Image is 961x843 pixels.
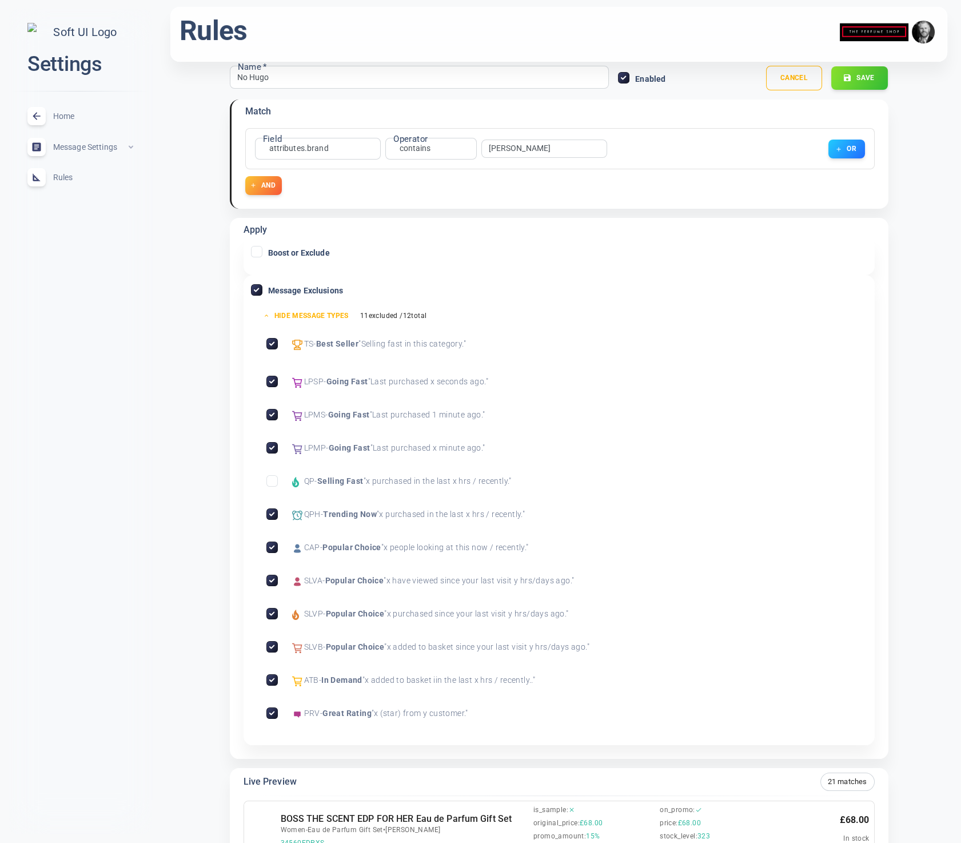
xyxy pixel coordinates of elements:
[322,542,381,556] span: Popular Choice
[381,542,529,556] span: " x people looking at this now / recently. "
[321,674,362,689] span: In Demand
[372,707,468,722] span: " x (star) from y customer. "
[304,442,329,457] span: LPMP -
[697,832,710,841] span: 323
[370,442,485,457] span: " Last purchased x minute ago. "
[304,409,328,424] span: LPMS -
[304,608,326,623] span: SLVP -
[828,140,865,158] button: OR
[304,641,326,656] span: SLVB -
[362,674,535,689] span: " x added to basket iin the last x hrs / recently.. "
[9,101,152,132] a: Home
[326,376,368,391] span: Going Fast
[377,508,525,523] span: " x purchased in the last x hrs / recently. "
[304,475,317,490] span: QP -
[325,575,384,590] span: Popular Choice
[677,819,700,828] span: £68.00
[304,707,323,722] span: PRV -
[360,312,427,320] span: 11 excluded / 12 total
[580,819,603,828] span: £68.00
[304,376,326,391] span: LPSP -
[245,104,272,119] h6: Match
[370,409,485,424] span: " Last purchased 1 minute ago. "
[263,133,282,145] label: Field
[533,806,568,814] span: is_sample :
[322,707,372,722] span: Great Rating
[384,641,589,656] span: " x added to basket since your last visit y hrs/days ago. "
[368,376,488,391] span: " Last purchased x seconds ago. "
[317,475,364,490] span: Selling Fast
[304,338,316,353] span: TS -
[9,162,152,193] a: Rules
[393,133,428,145] label: Operator
[304,508,324,523] span: QPH -
[326,641,385,656] span: Popular Choice
[180,14,247,48] h1: Rules
[326,608,385,623] span: Popular Choice
[393,143,438,154] div: contains
[238,61,267,73] label: Name
[533,832,586,841] span: promo_amount :
[126,142,135,152] span: expand_less
[586,832,600,841] span: 15%
[268,249,330,257] span: Boost or Exclude
[660,806,695,814] span: on_promo :
[660,832,697,841] span: stock_level :
[489,145,580,153] input: comma,separated,values
[660,819,677,828] span: price :
[316,338,358,353] span: Best Seller
[635,75,665,83] span: Enabled
[304,575,325,590] span: SLVA -
[329,442,370,457] span: Going Fast
[262,143,336,154] div: attributes.brand
[364,475,512,490] span: " x purchased in the last x hrs / recently. "
[839,813,869,828] p: £ 68.00
[244,774,297,789] h6: Live Preview
[257,308,356,324] button: Hide message types
[281,826,529,834] span: Women-Eau de Parfum Gift Set • [PERSON_NAME]
[323,508,377,523] span: Trending Now
[384,608,568,623] span: " x purchased since your last visit y hrs/days ago. "
[244,222,268,237] h6: Apply
[281,812,529,826] h6: BOSS THE SCENT EDP FOR HER Eau de Parfum Gift Set
[358,338,466,353] span: " Selling fast in this category. "
[533,819,580,828] span: original_price :
[831,66,888,90] button: Save
[912,21,935,43] img: e9922e3fc00dd5316fa4c56e6d75935f
[304,542,323,556] span: CAP -
[27,51,134,78] h2: Settings
[840,14,908,50] img: theperfumeshop
[384,575,574,590] span: " x have viewed since your last visit y hrs/days ago. "
[766,66,822,90] button: Cancel
[268,287,343,295] span: Message Exclusions
[304,674,322,689] span: ATB -
[821,776,874,788] span: 21 matches
[27,23,134,42] img: Soft UI Logo
[328,409,370,424] span: Going Fast
[245,176,282,195] button: AND
[843,834,869,842] span: In stock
